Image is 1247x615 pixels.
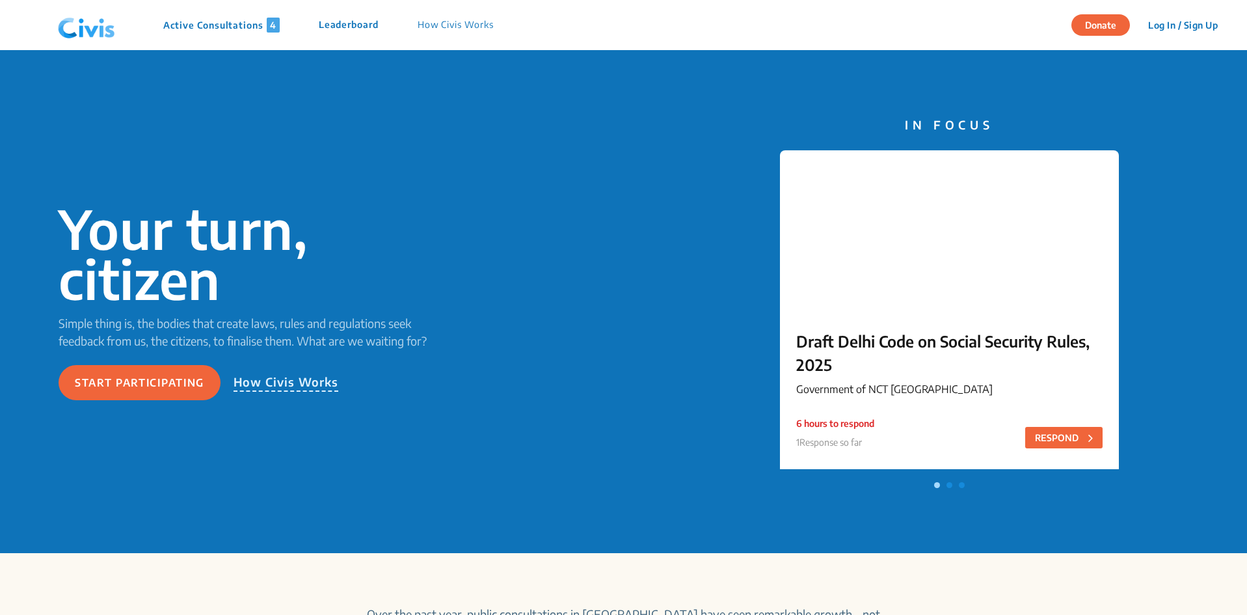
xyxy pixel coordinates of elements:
[796,329,1103,376] p: Draft Delhi Code on Social Security Rules, 2025
[1140,15,1226,35] button: Log In / Sign Up
[59,365,221,400] button: Start participating
[1071,14,1130,36] button: Donate
[59,204,454,304] p: Your turn, citizen
[780,150,1119,476] a: Draft Delhi Code on Social Security Rules, 2025Government of NCT [GEOGRAPHIC_DATA]6 hours to resp...
[418,18,494,33] p: How Civis Works
[780,116,1119,133] p: IN FOCUS
[1071,18,1140,31] a: Donate
[163,18,280,33] p: Active Consultations
[59,314,454,349] p: Simple thing is, the bodies that create laws, rules and regulations seek feedback from us, the ci...
[53,6,120,45] img: navlogo.png
[234,373,339,392] p: How Civis Works
[796,381,1103,397] p: Government of NCT [GEOGRAPHIC_DATA]
[799,437,862,448] span: Response so far
[796,435,874,449] p: 1
[319,18,379,33] p: Leaderboard
[1025,427,1103,448] button: RESPOND
[267,18,280,33] span: 4
[796,417,874,430] p: 6 hours to respond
